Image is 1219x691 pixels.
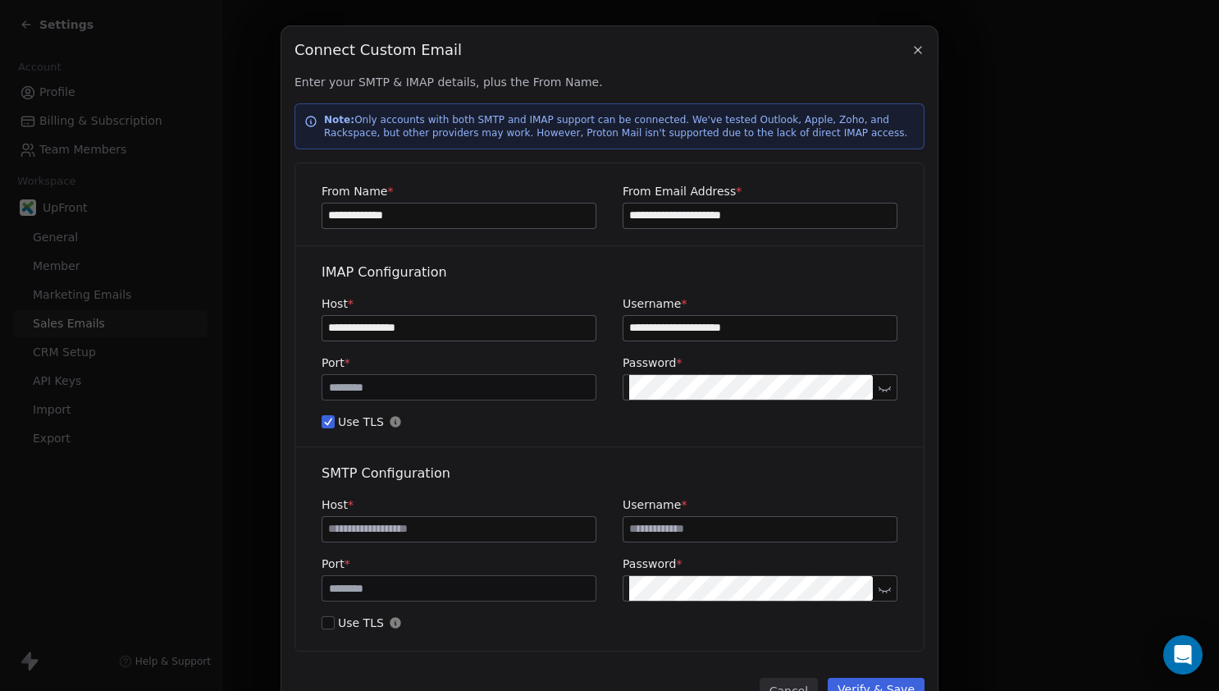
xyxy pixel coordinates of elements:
[322,615,335,631] button: Use TLS
[623,355,897,371] label: Password
[623,556,897,572] label: Password
[322,414,897,430] span: Use TLS
[322,295,596,312] label: Host
[322,263,897,282] div: IMAP Configuration
[322,556,596,572] label: Port
[623,497,897,513] label: Username
[322,414,335,430] button: Use TLS
[322,183,596,199] label: From Name
[322,355,596,371] label: Port
[324,114,354,126] strong: Note:
[322,615,897,631] span: Use TLS
[294,74,925,90] span: Enter your SMTP & IMAP details, plus the From Name.
[623,183,897,199] label: From Email Address
[623,295,897,312] label: Username
[322,464,897,483] div: SMTP Configuration
[324,113,915,140] p: Only accounts with both SMTP and IMAP support can be connected. We've tested Outlook, Apple, Zoho...
[294,39,462,61] span: Connect Custom Email
[322,497,596,513] label: Host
